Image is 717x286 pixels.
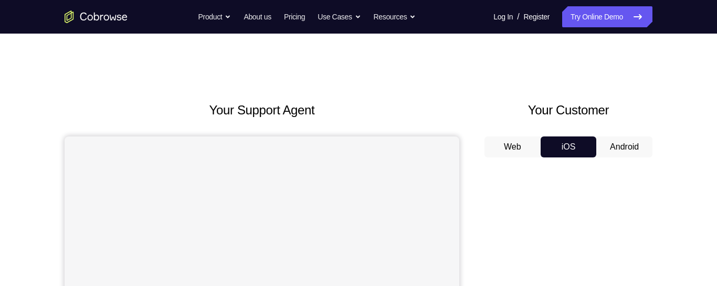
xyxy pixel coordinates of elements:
a: Pricing [284,6,305,27]
a: Go to the home page [65,10,128,23]
button: iOS [541,136,597,157]
button: Web [484,136,541,157]
h2: Your Customer [484,101,652,120]
button: Resources [374,6,416,27]
a: Log In [493,6,513,27]
h2: Your Support Agent [65,101,459,120]
a: Try Online Demo [562,6,652,27]
button: Use Cases [318,6,361,27]
button: Product [198,6,231,27]
a: About us [244,6,271,27]
button: Android [596,136,652,157]
a: Register [524,6,550,27]
span: / [517,10,519,23]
